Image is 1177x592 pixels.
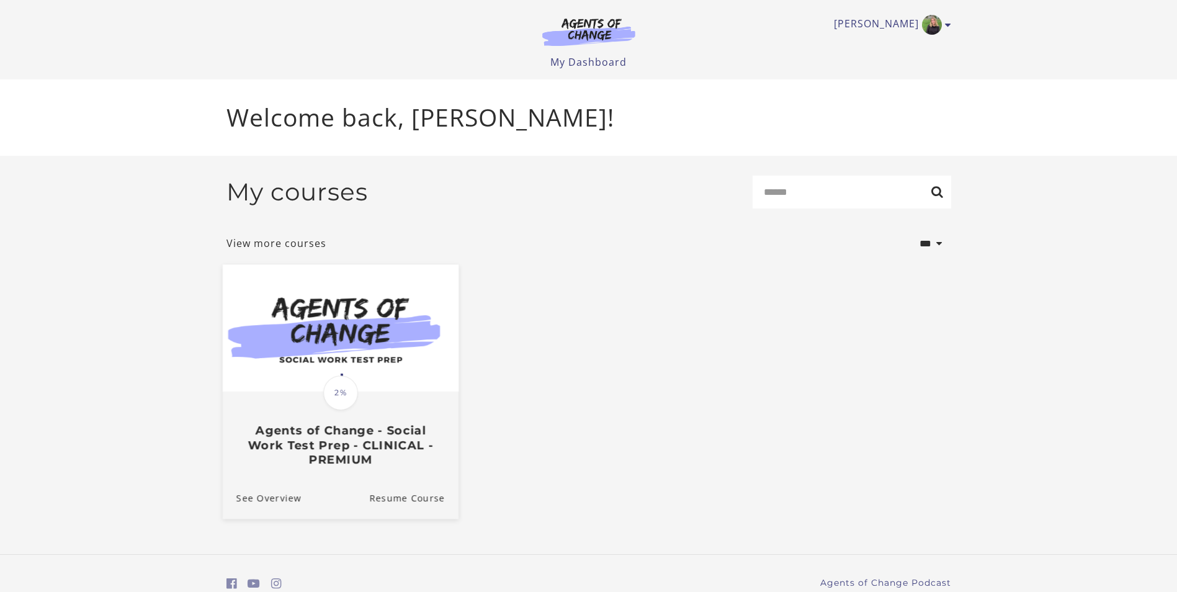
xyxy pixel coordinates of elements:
i: https://www.facebook.com/groups/aswbtestprep (Open in a new window) [226,578,237,590]
p: Welcome back, [PERSON_NAME]! [226,99,951,136]
i: https://www.youtube.com/c/AgentsofChangeTestPrepbyMeaganMitchell (Open in a new window) [248,578,260,590]
a: View more courses [226,236,326,251]
h3: Agents of Change - Social Work Test Prep - CLINICAL - PREMIUM [236,423,444,467]
h2: My courses [226,177,368,207]
a: My Dashboard [550,55,627,69]
span: 2% [323,375,358,410]
i: https://www.instagram.com/agentsofchangeprep/ (Open in a new window) [271,578,282,590]
a: Agents of Change Podcast [820,576,951,590]
a: Agents of Change - Social Work Test Prep - CLINICAL - PREMIUM: See Overview [222,477,301,518]
a: Toggle menu [834,15,945,35]
a: Agents of Change - Social Work Test Prep - CLINICAL - PREMIUM: Resume Course [369,477,459,518]
img: Agents of Change Logo [529,17,648,46]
